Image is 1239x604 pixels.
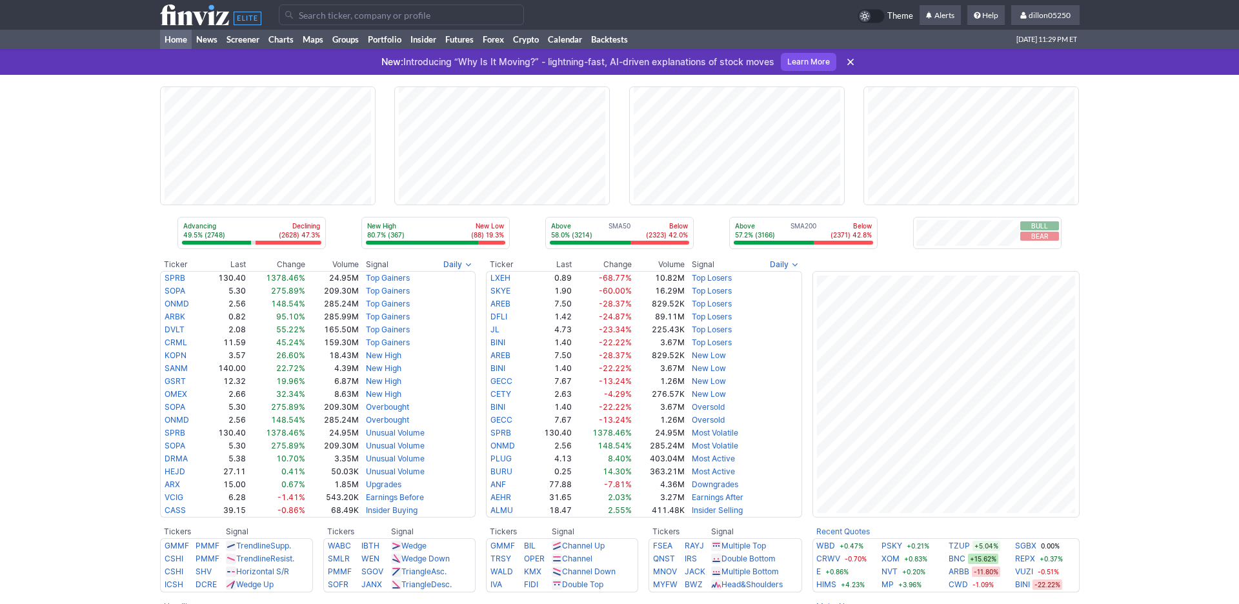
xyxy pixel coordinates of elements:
a: ONMD [165,299,189,308]
a: LXEH [490,273,510,283]
td: 829.52K [632,297,685,310]
a: DVLT [165,325,185,334]
td: 1.26M [632,414,685,427]
p: 49.5% (2748) [183,230,225,239]
td: 4.39M [306,362,359,375]
span: -4.29% [604,389,632,399]
a: PMMF [196,554,219,563]
a: Earnings Before [366,492,424,502]
span: 10.70% [276,454,305,463]
a: Learn More [781,53,836,71]
a: GECC [490,415,512,425]
div: SMA50 [550,221,689,241]
p: (2628) 47.3% [279,230,320,239]
span: 275.89% [271,402,305,412]
a: BINI [1015,578,1030,591]
a: DRMA [165,454,188,463]
a: ALMU [490,505,513,515]
span: Daily [770,258,789,271]
a: WBD [816,539,835,552]
a: OPER [524,554,545,563]
span: 26.60% [276,350,305,360]
span: -13.24% [599,415,632,425]
td: 1.90 [530,285,572,297]
a: SPRB [490,428,511,438]
a: Wedge [401,541,427,550]
td: 8.63M [306,388,359,401]
td: 1.26M [632,375,685,388]
span: -68.77% [599,273,632,283]
a: Top Losers [692,286,732,296]
span: 45.24% [276,337,305,347]
span: -22.22% [599,363,632,373]
a: Crypto [509,30,543,49]
a: MNOV [653,567,677,576]
th: Ticker [160,258,204,271]
span: Asc. [431,567,447,576]
td: 363.21M [632,465,685,478]
a: Most Volatile [692,428,738,438]
p: Above [551,221,592,230]
p: 80.7% (367) [367,230,405,239]
a: BURU [490,467,512,476]
a: dillon05250 [1011,5,1080,26]
a: Top Gainers [366,325,410,334]
a: Unusual Volume [366,467,425,476]
td: 16.29M [632,285,685,297]
td: 209.30M [306,401,359,414]
a: Wedge Down [401,554,450,563]
a: DFLI [490,312,507,321]
a: KOPN [165,350,186,360]
p: New High [367,221,405,230]
a: CETY [490,389,511,399]
span: 19.96% [276,376,305,386]
a: HIMS [816,578,836,591]
a: Double Top [562,579,603,589]
span: 148.54% [271,415,305,425]
td: 285.99M [306,310,359,323]
a: BINI [490,363,505,373]
a: Insider Buying [366,505,418,515]
p: (2323) 42.0% [646,230,688,239]
td: 276.57K [632,388,685,401]
a: Top Losers [692,325,732,334]
span: -22.22% [599,402,632,412]
td: 0.82 [203,310,246,323]
a: Top Gainers [366,312,410,321]
a: SPRB [165,273,185,283]
td: 7.67 [530,375,572,388]
td: 225.43K [632,323,685,336]
a: New High [366,389,401,399]
a: BINI [490,402,505,412]
a: NVT [881,565,898,578]
span: Signal [366,259,388,270]
a: IRS [685,554,697,563]
a: CSHI [165,567,183,576]
a: ONMD [490,441,515,450]
span: 1378.46% [266,428,305,438]
a: MP [881,578,894,591]
a: Home [160,30,192,49]
a: Channel [562,554,592,563]
a: ANF [490,479,506,489]
a: PMMF [196,541,219,550]
a: ICSH [165,579,183,589]
button: Signals interval [767,258,802,271]
td: 11.59 [203,336,246,349]
a: IBTH [361,541,379,550]
a: SOPA [165,402,185,412]
a: OMEX [165,389,187,399]
a: New Low [692,376,726,386]
a: Maps [298,30,328,49]
p: Declining [279,221,320,230]
span: 22.72% [276,363,305,373]
a: GMMF [165,541,189,550]
td: 285.24M [306,297,359,310]
td: 0.25 [530,465,572,478]
a: MYFW [653,579,678,589]
td: 10.82M [632,271,685,285]
a: PLUG [490,454,512,463]
a: Help [967,5,1005,26]
th: Last [530,258,572,271]
span: -28.37% [599,350,632,360]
